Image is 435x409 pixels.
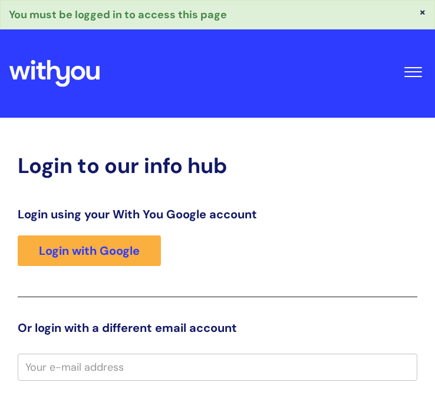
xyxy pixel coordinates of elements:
[18,235,161,266] a: Login with Google
[419,6,426,17] button: ×
[400,51,426,87] button: Toggle Navigation
[18,321,417,335] h3: Or login with a different email account
[18,153,417,178] h2: Login to our info hub
[18,354,417,381] input: Your e-mail address
[18,207,417,221] h3: Login using your With You Google account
